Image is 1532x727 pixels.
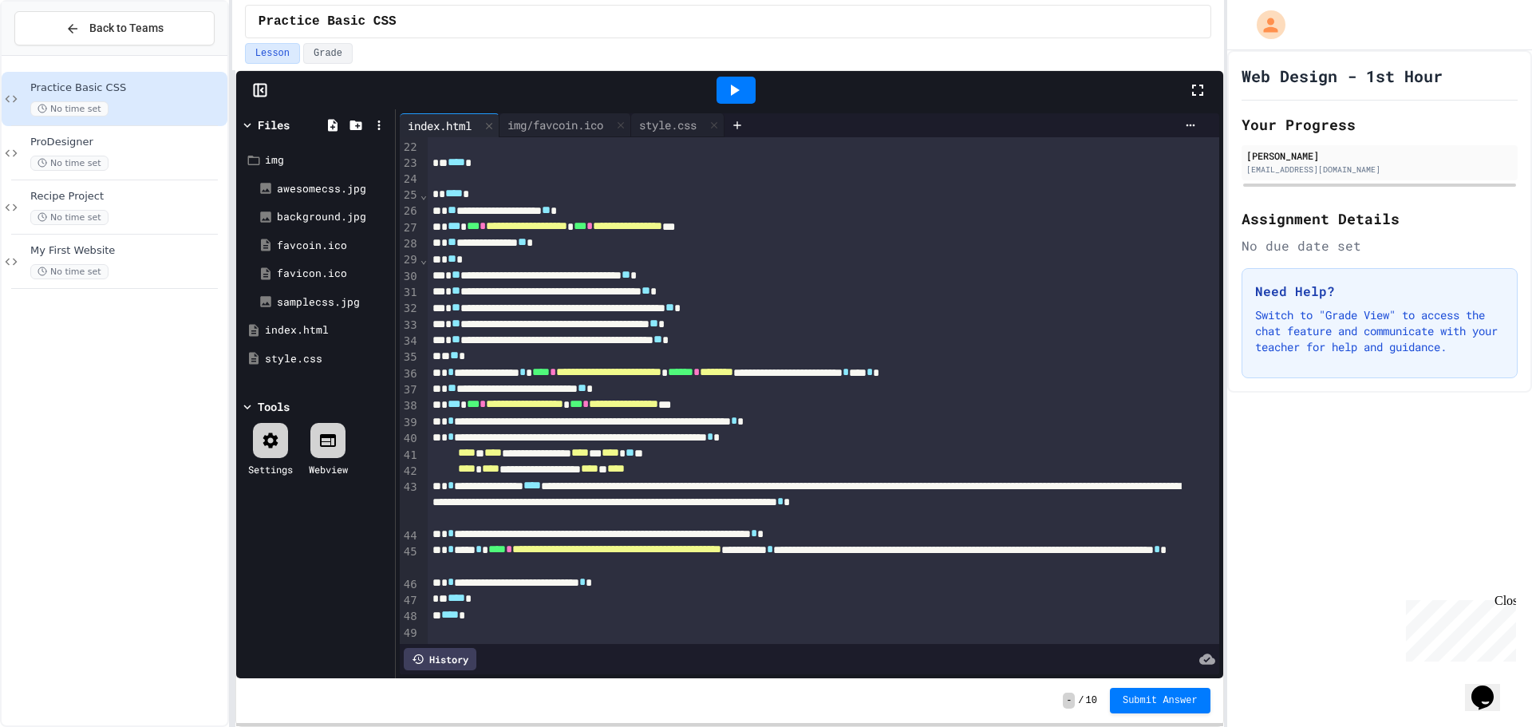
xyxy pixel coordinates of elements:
h2: Assignment Details [1242,207,1518,230]
div: samplecss.jpg [277,294,389,310]
div: background.jpg [277,209,389,225]
div: 42 [400,464,420,480]
span: ProDesigner [30,136,224,149]
span: No time set [30,156,109,171]
div: 43 [400,480,420,527]
div: favicon.ico [277,266,389,282]
span: Recipe Project [30,190,224,203]
span: Practice Basic CSS [259,12,397,31]
div: 46 [400,577,420,593]
div: awesomecss.jpg [277,181,389,197]
span: Practice Basic CSS [30,81,224,95]
div: 32 [400,301,420,317]
div: Chat with us now!Close [6,6,110,101]
div: 31 [400,285,420,301]
button: Grade [303,43,353,64]
div: 23 [400,156,420,172]
div: [PERSON_NAME] [1246,148,1513,163]
div: style.css [265,351,389,367]
div: style.css [631,113,725,137]
div: 30 [400,269,420,285]
span: Back to Teams [89,20,164,37]
div: index.html [400,113,499,137]
span: Submit Answer [1123,694,1198,707]
div: 47 [400,593,420,609]
div: 33 [400,318,420,334]
div: 25 [400,188,420,203]
p: Switch to "Grade View" to access the chat feature and communicate with your teacher for help and ... [1255,307,1504,355]
div: index.html [400,117,480,134]
iframe: chat widget [1400,594,1516,662]
span: No time set [30,264,109,279]
div: index.html [265,322,389,338]
div: My Account [1240,6,1289,43]
div: 22 [400,140,420,156]
div: 35 [400,350,420,365]
span: / [1078,694,1084,707]
div: 36 [400,366,420,382]
div: 37 [400,382,420,398]
div: Files [258,117,290,133]
h3: Need Help? [1255,282,1504,301]
div: History [404,648,476,670]
div: 41 [400,448,420,464]
div: 29 [400,252,420,268]
h2: Your Progress [1242,113,1518,136]
span: No time set [30,101,109,117]
div: 24 [400,172,420,188]
button: Lesson [245,43,300,64]
div: Settings [248,462,293,476]
iframe: chat widget [1465,663,1516,711]
div: favcoin.ico [277,238,389,254]
span: My First Website [30,244,224,258]
div: 40 [400,431,420,447]
span: Fold line [420,253,428,266]
div: No due date set [1242,236,1518,255]
div: [EMAIL_ADDRESS][DOMAIN_NAME] [1246,164,1513,176]
div: 28 [400,236,420,252]
span: 10 [1086,694,1097,707]
div: style.css [631,117,705,133]
div: 27 [400,220,420,236]
div: 49 [400,626,420,642]
div: 38 [400,398,420,414]
div: img/favcoin.ico [499,113,631,137]
div: img/favcoin.ico [499,117,611,133]
h1: Web Design - 1st Hour [1242,65,1443,87]
div: 44 [400,528,420,544]
span: - [1063,693,1075,709]
div: Tools [258,398,290,415]
span: Fold line [420,188,428,201]
div: 45 [400,544,420,577]
button: Back to Teams [14,11,215,45]
div: img [265,152,389,168]
div: 34 [400,334,420,350]
div: 48 [400,609,420,625]
div: 39 [400,415,420,431]
span: No time set [30,210,109,225]
div: 26 [400,203,420,219]
button: Submit Answer [1110,688,1210,713]
div: Webview [309,462,348,476]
